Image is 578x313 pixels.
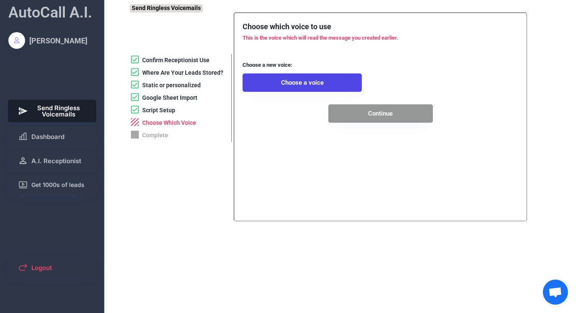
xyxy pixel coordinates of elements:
div: Static or personalized [142,81,201,90]
span: Send Ringless Voicemails [31,105,87,117]
span: Logout [31,265,52,271]
div: [PERSON_NAME] [29,35,87,46]
button: Logout [8,257,97,278]
span: Dashboard [31,134,64,140]
div: Complete [142,131,168,140]
button: Get 1000s of leads [8,175,97,195]
button: A.I. Receptionist [8,151,97,171]
font: Choose which voice to use [243,22,331,31]
span: A.I. Receptionist [31,158,81,164]
div: AutoCall A.I. [8,2,92,23]
font: Choose a new voice: [243,62,292,68]
div: Where Are Your Leads Stored? [142,69,223,77]
button: Dashboard [8,126,97,146]
span: Get 1000s of leads [31,182,84,188]
button: Continue [328,104,433,123]
font: This is the voice which will read the message you created earlier. [243,35,398,41]
button: Send Ringless Voicemails [8,100,97,122]
div: Google Sheet Import [142,94,197,102]
div: Confirm Receptionist Use [142,56,210,65]
div: Send Ringless Voicemails [130,4,203,13]
div: Choose Which Voice [142,119,196,127]
a: Open chat [543,280,568,305]
button: Choose a voice [243,73,362,92]
div: Script Setup [142,106,175,115]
